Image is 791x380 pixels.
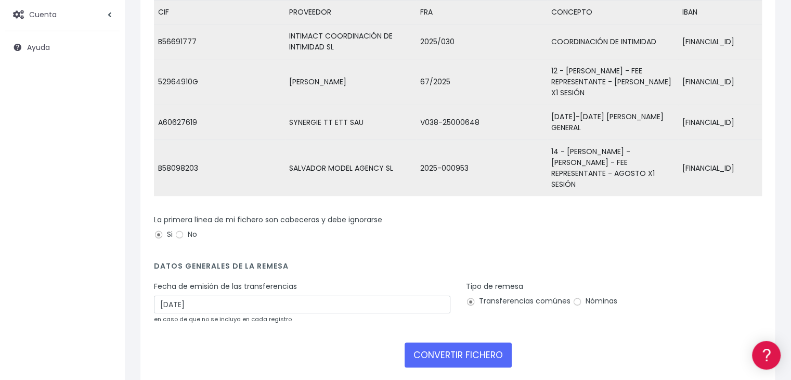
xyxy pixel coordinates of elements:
[5,36,120,58] a: Ayuda
[154,59,285,105] td: 52964910G
[154,105,285,140] td: A60627619
[10,115,198,125] div: Convertir ficheros
[466,296,570,307] label: Transferencias comúnes
[285,1,416,24] td: PROVEEDOR
[285,140,416,197] td: SALVADOR MODEL AGENCY SL
[5,4,120,26] a: Cuenta
[547,1,678,24] td: CONCEPTO
[27,42,50,53] span: Ayuda
[10,266,198,282] a: API
[10,250,198,260] div: Programadores
[154,262,762,276] h4: Datos generales de la remesa
[10,207,198,217] div: Facturación
[154,229,173,240] label: Si
[154,24,285,59] td: B56691777
[10,223,198,239] a: General
[175,229,197,240] label: No
[10,72,198,82] div: Información general
[154,281,297,292] label: Fecha de emisión de las transferencias
[10,164,198,180] a: Videotutoriales
[10,88,198,105] a: Información general
[416,105,547,140] td: V038-25000648
[29,9,57,19] span: Cuenta
[10,148,198,164] a: Problemas habituales
[466,281,523,292] label: Tipo de remesa
[547,140,678,197] td: 14 - [PERSON_NAME] - [PERSON_NAME] - FEE REPRESENTANTE - AGOSTO X1 SESIÓN
[154,140,285,197] td: B58098203
[143,300,200,310] a: POWERED BY ENCHANT
[573,296,617,307] label: Nóminas
[547,24,678,59] td: COORDINACIÓN DE INTIMIDAD
[547,105,678,140] td: [DATE]-[DATE] [PERSON_NAME] GENERAL
[154,214,382,225] label: La primera línea de mi fichero son cabeceras y debe ignorarse
[405,343,512,368] button: CONVERTIR FICHERO
[154,1,285,24] td: CIF
[285,24,416,59] td: INTIMACT COORDINACIÓN DE INTIMIDAD SL
[416,140,547,197] td: 2025-000953
[154,315,292,323] small: en caso de que no se incluya en cada registro
[10,180,198,196] a: Perfiles de empresas
[10,278,198,297] button: Contáctanos
[285,105,416,140] td: SYNERGIE TT ETT SAU
[416,59,547,105] td: 67/2025
[547,59,678,105] td: 12 - [PERSON_NAME] - FEE REPRESENTANTE - [PERSON_NAME] X1 SESIÓN
[10,132,198,148] a: Formatos
[416,24,547,59] td: 2025/030
[285,59,416,105] td: [PERSON_NAME]
[416,1,547,24] td: FRA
